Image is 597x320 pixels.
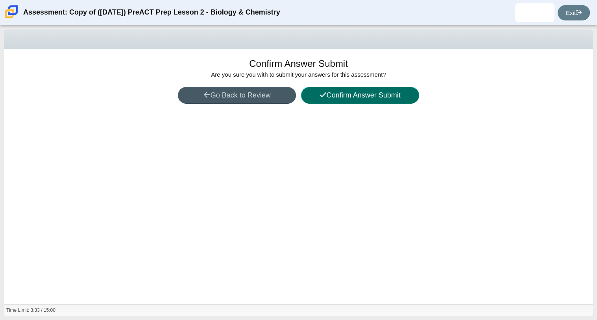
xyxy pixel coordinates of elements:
[178,87,296,104] button: Go Back to Review
[211,71,386,78] span: Are you sure you with to submit your answers for this assessment?
[301,87,419,104] button: Confirm Answer Submit
[23,3,280,22] div: Assessment: Copy of ([DATE]) PreACT Prep Lesson 2 - Biology & Chemistry
[3,4,20,20] img: Carmen School of Science & Technology
[249,57,348,70] h1: Confirm Answer Submit
[6,307,55,314] div: Time Limit: 3:33 / 15:00
[529,6,541,19] img: elkisantonio.funez.OftAom
[3,15,20,21] a: Carmen School of Science & Technology
[558,5,590,20] a: Exit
